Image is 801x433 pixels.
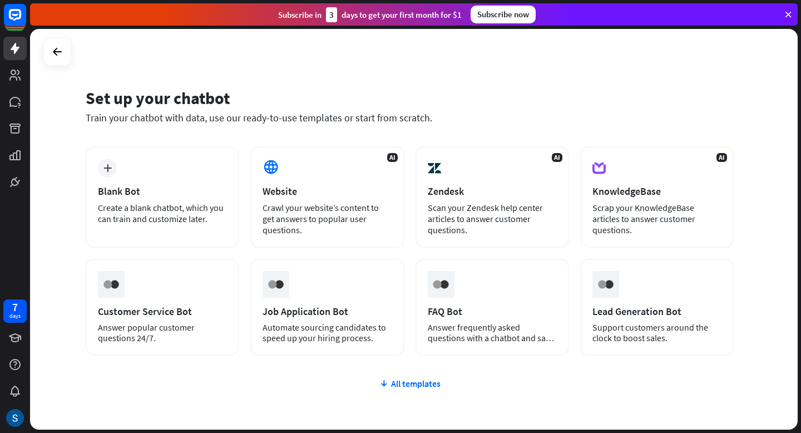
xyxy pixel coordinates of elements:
[471,6,536,23] div: Subscribe now
[326,7,337,22] div: 3
[12,302,18,312] div: 7
[278,7,462,22] div: Subscribe in days to get your first month for $1
[9,312,21,320] div: days
[3,299,27,323] a: 7 days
